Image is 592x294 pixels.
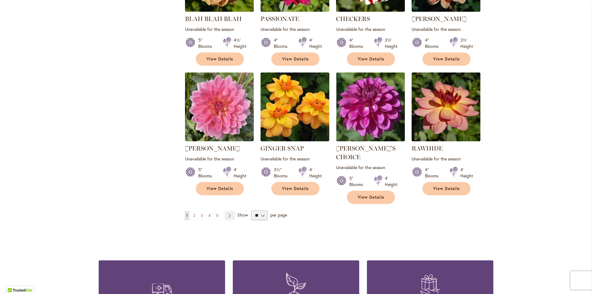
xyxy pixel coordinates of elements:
[358,195,384,200] span: View Details
[185,156,254,162] p: Unavailable for the season
[185,137,254,143] a: Gerrie Hoek
[196,52,244,66] a: View Details
[336,15,370,23] a: CHECKERS
[215,211,220,220] a: 5
[185,7,254,13] a: Blah Blah Blah
[192,211,197,220] a: 2
[234,167,246,179] div: 4' Height
[309,37,322,49] div: 4' Height
[422,182,471,195] a: View Details
[261,145,304,152] a: GINGER SNAP
[336,7,405,13] a: CHECKERS
[349,37,367,49] div: 4" Blooms
[261,156,329,162] p: Unavailable for the season
[309,167,322,179] div: 4' Height
[422,52,471,66] a: View Details
[433,186,460,191] span: View Details
[385,175,397,188] div: 4' Height
[412,26,480,32] p: Unavailable for the season
[349,175,367,188] div: 5" Blooms
[261,137,329,143] a: GINGER SNAP
[282,56,309,62] span: View Details
[358,56,384,62] span: View Details
[274,167,291,179] div: 3½" Blooms
[234,37,246,49] div: 4½' Height
[201,213,203,218] span: 3
[216,213,218,218] span: 5
[207,211,212,220] a: 4
[412,156,480,162] p: Unavailable for the season
[347,52,395,66] a: View Details
[460,37,473,49] div: 3½' Height
[336,137,405,143] a: TED'S CHOICE
[270,212,287,218] span: per page
[336,145,396,161] a: [PERSON_NAME]'S CHOICE
[336,72,405,141] img: TED'S CHOICE
[336,164,405,170] p: Unavailable for the season
[185,15,242,23] a: BLAH BLAH BLAH
[412,15,467,23] a: [PERSON_NAME]
[198,37,216,49] div: 5" Blooms
[185,72,254,141] img: Gerrie Hoek
[271,52,319,66] a: View Details
[199,211,204,220] a: 3
[185,145,240,152] a: [PERSON_NAME]
[271,182,319,195] a: View Details
[385,37,397,49] div: 3½' Height
[412,7,480,13] a: ELIJAH MASON
[425,167,442,179] div: 4" Blooms
[261,15,299,23] a: PASSIONATE
[196,182,244,195] a: View Details
[274,37,291,49] div: 4" Blooms
[185,26,254,32] p: Unavailable for the season
[261,72,329,141] img: GINGER SNAP
[425,37,442,49] div: 4" Blooms
[412,72,480,141] img: RAWHIDE
[460,167,473,179] div: 4' Height
[193,213,195,218] span: 2
[336,26,405,32] p: Unavailable for the season
[282,186,309,191] span: View Details
[261,26,329,32] p: Unavailable for the season
[347,191,395,204] a: View Details
[412,137,480,143] a: RAWHIDE
[412,145,443,152] a: RAWHIDE
[261,7,329,13] a: PASSIONATE
[207,186,233,191] span: View Details
[208,213,211,218] span: 4
[5,272,22,289] iframe: Launch Accessibility Center
[433,56,460,62] span: View Details
[237,212,248,218] span: Show
[198,167,216,179] div: 5" Blooms
[207,56,233,62] span: View Details
[186,213,188,218] span: 1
